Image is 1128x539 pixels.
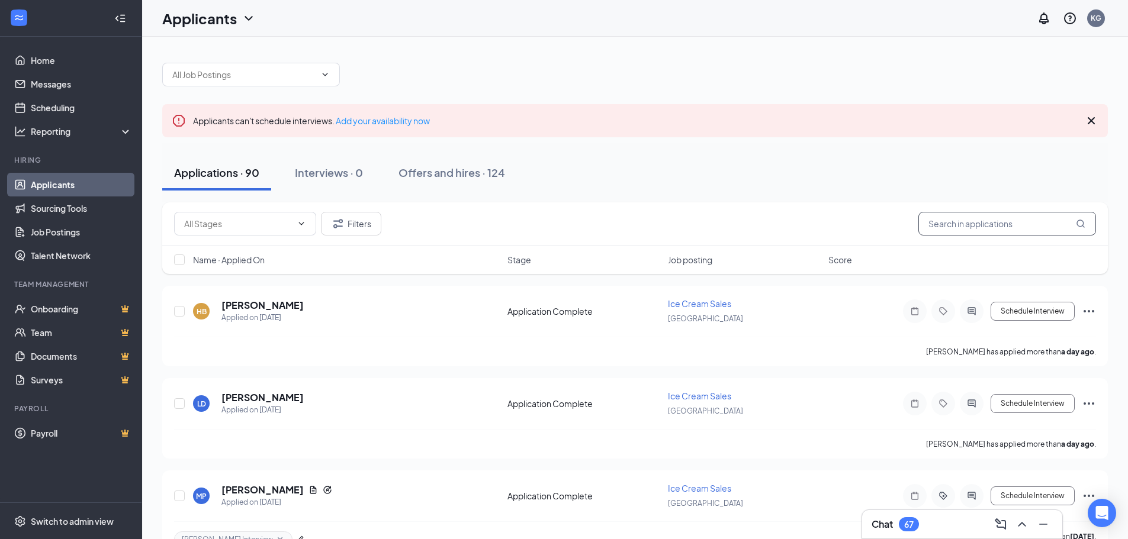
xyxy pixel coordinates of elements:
[321,212,381,235] button: Filter Filters
[668,483,731,493] span: Ice Cream Sales
[221,496,332,508] div: Applied on [DATE]
[1076,219,1085,228] svg: MagnifyingGlass
[31,244,132,267] a: Talent Network
[926,439,1096,449] p: [PERSON_NAME] has applied more than .
[668,499,743,508] span: [GEOGRAPHIC_DATA]
[1013,515,1031,534] button: ChevronUp
[399,165,505,180] div: Offers and hires · 124
[507,254,531,266] span: Stage
[918,212,1096,235] input: Search in applications
[197,399,206,409] div: LD
[926,347,1096,357] p: [PERSON_NAME] has applied more than .
[994,517,1008,531] svg: ComposeMessage
[1091,13,1101,23] div: KG
[320,70,330,79] svg: ChevronDown
[31,72,132,96] a: Messages
[221,404,304,416] div: Applied on [DATE]
[308,485,318,495] svg: Document
[221,299,304,312] h5: [PERSON_NAME]
[31,96,132,120] a: Scheduling
[14,515,26,527] svg: Settings
[14,404,130,414] div: Payroll
[1082,304,1096,318] svg: Ellipses
[904,519,914,530] div: 67
[1088,499,1116,527] div: Open Intercom Messenger
[991,515,1010,534] button: ComposeMessage
[297,219,306,228] svg: ChevronDown
[965,306,979,316] svg: ActiveChat
[908,306,922,316] svg: Note
[1036,517,1050,531] svg: Minimize
[336,115,430,126] a: Add your availability now
[31,220,132,244] a: Job Postings
[936,399,950,408] svg: Tag
[31,196,132,220] a: Sourcing Tools
[331,217,345,231] svg: Filter
[1034,515,1053,534] button: Minimize
[221,483,304,496] h5: [PERSON_NAME]
[31,344,132,368] a: DocumentsCrown
[668,314,743,323] span: [GEOGRAPHIC_DATA]
[828,254,852,266] span: Score
[162,8,237,28] h1: Applicants
[1037,11,1051,25] svg: Notifications
[172,114,186,128] svg: Error
[668,406,743,415] span: [GEOGRAPHIC_DATA]
[114,12,126,24] svg: Collapse
[31,321,132,344] a: TeamCrown
[31,49,132,72] a: Home
[31,297,132,321] a: OnboardingCrown
[14,155,130,165] div: Hiring
[965,399,979,408] svg: ActiveChat
[13,12,25,24] svg: WorkstreamLogo
[1082,396,1096,411] svg: Ellipses
[1015,517,1029,531] svg: ChevronUp
[193,254,265,266] span: Name · Applied On
[1063,11,1077,25] svg: QuestionInfo
[507,398,661,409] div: Application Complete
[323,485,332,495] svg: Reapply
[668,254,712,266] span: Job posting
[172,68,316,81] input: All Job Postings
[196,491,207,501] div: MP
[197,306,207,317] div: HB
[507,490,661,502] div: Application Complete
[174,165,259,180] div: Applications · 90
[221,391,304,404] h5: [PERSON_NAME]
[14,279,130,289] div: Team Management
[908,399,922,408] svg: Note
[14,125,26,137] svg: Analysis
[193,115,430,126] span: Applicants can't schedule interviews.
[965,491,979,501] svg: ActiveChat
[668,390,731,401] span: Ice Cream Sales
[991,394,1075,413] button: Schedule Interview
[1061,440,1094,448] b: a day ago
[1082,489,1096,503] svg: Ellipses
[31,515,114,527] div: Switch to admin view
[991,302,1075,321] button: Schedule Interview
[1084,114,1098,128] svg: Cross
[1061,347,1094,356] b: a day ago
[184,217,292,230] input: All Stages
[295,165,363,180] div: Interviews · 0
[31,173,132,196] a: Applicants
[31,125,133,137] div: Reporting
[668,298,731,309] span: Ice Cream Sales
[242,11,256,25] svg: ChevronDown
[507,305,661,317] div: Application Complete
[872,518,893,531] h3: Chat
[221,312,304,324] div: Applied on [DATE]
[31,421,132,445] a: PayrollCrown
[936,306,950,316] svg: Tag
[908,491,922,501] svg: Note
[31,368,132,392] a: SurveysCrown
[936,491,950,501] svg: ActiveTag
[991,486,1075,505] button: Schedule Interview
